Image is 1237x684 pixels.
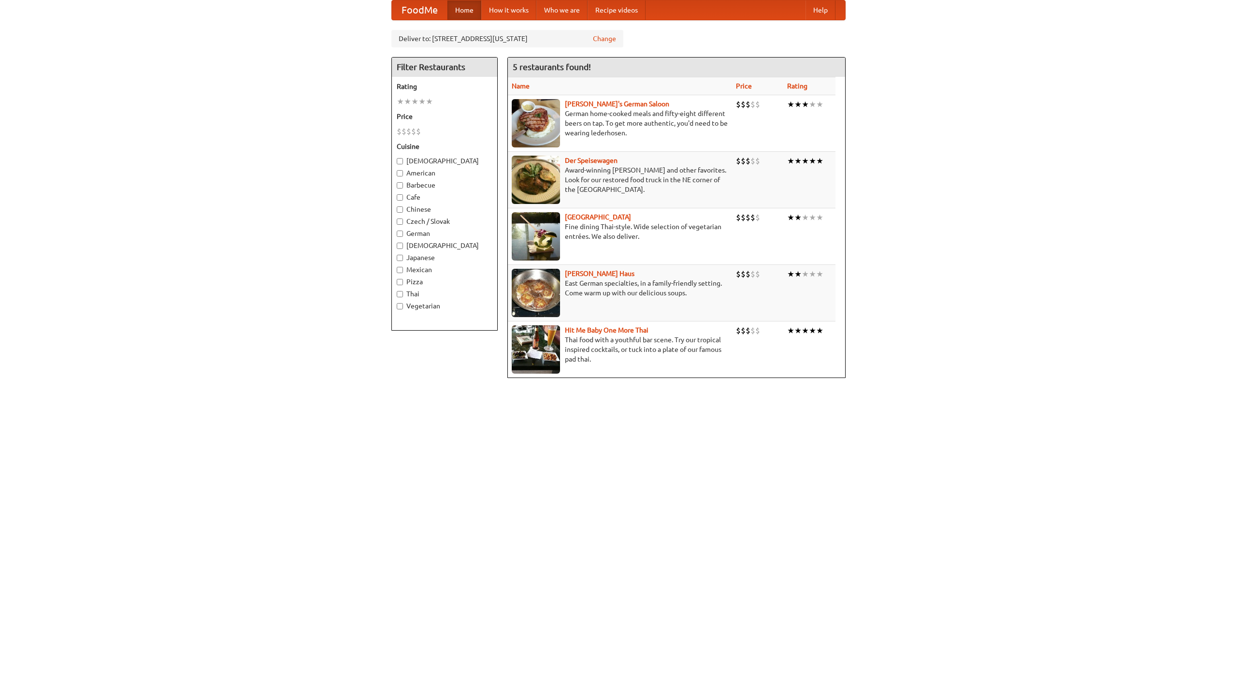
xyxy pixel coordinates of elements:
label: Japanese [397,253,492,262]
h5: Cuisine [397,142,492,151]
label: Czech / Slovak [397,217,492,226]
li: ★ [794,99,802,110]
li: $ [750,269,755,279]
img: babythai.jpg [512,325,560,374]
li: ★ [809,325,816,336]
li: ★ [411,96,418,107]
a: Rating [787,82,807,90]
li: $ [402,126,406,137]
label: Cafe [397,192,492,202]
img: satay.jpg [512,212,560,261]
div: Deliver to: [STREET_ADDRESS][US_STATE] [391,30,623,47]
li: ★ [787,212,794,223]
li: ★ [809,99,816,110]
h5: Rating [397,82,492,91]
li: $ [750,212,755,223]
img: speisewagen.jpg [512,156,560,204]
input: Chinese [397,206,403,213]
li: ★ [794,269,802,279]
li: ★ [787,156,794,166]
li: $ [746,325,750,336]
li: $ [755,269,760,279]
li: $ [741,325,746,336]
input: Pizza [397,279,403,285]
li: ★ [802,325,809,336]
a: Der Speisewagen [565,157,618,164]
li: ★ [787,325,794,336]
a: [PERSON_NAME]'s German Saloon [565,100,669,108]
li: $ [741,212,746,223]
label: Mexican [397,265,492,275]
label: Vegetarian [397,301,492,311]
li: ★ [418,96,426,107]
li: ★ [787,99,794,110]
label: German [397,229,492,238]
input: American [397,170,403,176]
li: $ [755,212,760,223]
li: $ [746,212,750,223]
li: ★ [816,325,823,336]
a: [PERSON_NAME] Haus [565,270,634,277]
li: $ [741,156,746,166]
li: ★ [794,156,802,166]
a: Hit Me Baby One More Thai [565,326,648,334]
a: Help [805,0,835,20]
li: ★ [809,212,816,223]
li: $ [750,99,755,110]
li: $ [736,156,741,166]
li: ★ [802,156,809,166]
label: [DEMOGRAPHIC_DATA] [397,241,492,250]
input: Cafe [397,194,403,201]
li: $ [736,269,741,279]
h4: Filter Restaurants [392,58,497,77]
input: [DEMOGRAPHIC_DATA] [397,158,403,164]
label: Barbecue [397,180,492,190]
p: East German specialties, in a family-friendly setting. Come warm up with our delicious soups. [512,278,728,298]
li: ★ [816,212,823,223]
li: $ [397,126,402,137]
li: $ [736,99,741,110]
li: $ [755,156,760,166]
a: FoodMe [392,0,447,20]
a: Who we are [536,0,588,20]
ng-pluralize: 5 restaurants found! [513,62,591,72]
li: ★ [794,325,802,336]
img: esthers.jpg [512,99,560,147]
a: Name [512,82,530,90]
img: kohlhaus.jpg [512,269,560,317]
label: Pizza [397,277,492,287]
li: $ [736,325,741,336]
li: $ [416,126,421,137]
li: $ [746,99,750,110]
a: Home [447,0,481,20]
label: [DEMOGRAPHIC_DATA] [397,156,492,166]
input: Czech / Slovak [397,218,403,225]
li: ★ [816,156,823,166]
a: Change [593,34,616,44]
a: Price [736,82,752,90]
li: ★ [816,99,823,110]
li: ★ [809,269,816,279]
a: Recipe videos [588,0,646,20]
li: $ [406,126,411,137]
p: German home-cooked meals and fifty-eight different beers on tap. To get more authentic, you'd nee... [512,109,728,138]
li: $ [411,126,416,137]
li: $ [736,212,741,223]
li: $ [746,269,750,279]
li: $ [755,325,760,336]
a: How it works [481,0,536,20]
li: ★ [404,96,411,107]
li: ★ [802,269,809,279]
li: ★ [787,269,794,279]
li: ★ [794,212,802,223]
p: Fine dining Thai-style. Wide selection of vegetarian entrées. We also deliver. [512,222,728,241]
li: $ [750,325,755,336]
li: $ [755,99,760,110]
a: [GEOGRAPHIC_DATA] [565,213,631,221]
label: Chinese [397,204,492,214]
input: Vegetarian [397,303,403,309]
